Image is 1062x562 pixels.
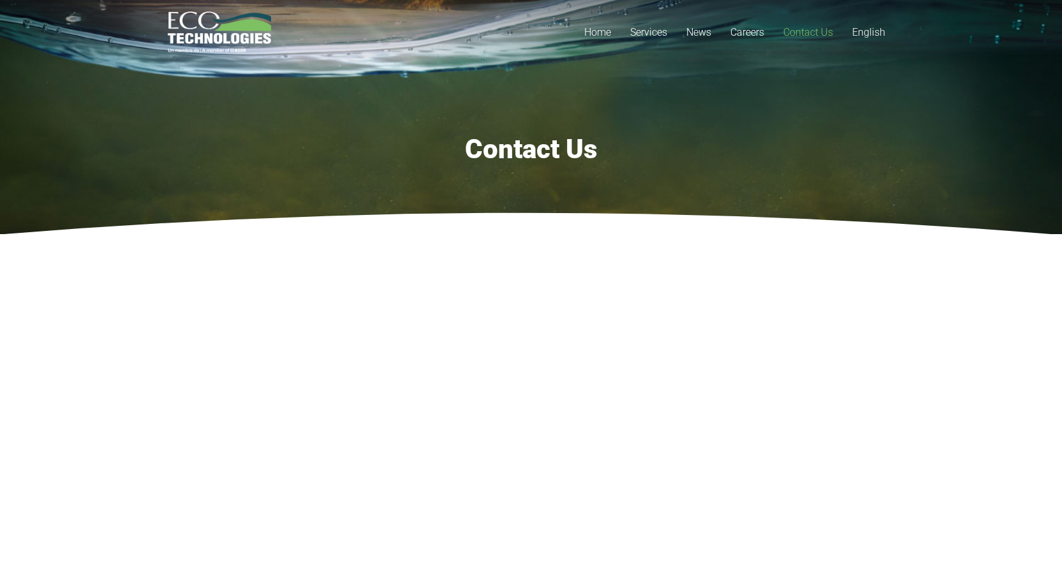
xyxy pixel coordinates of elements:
[852,26,885,38] span: English
[630,26,667,38] span: Services
[783,26,833,38] span: Contact Us
[584,26,611,38] span: Home
[686,26,711,38] span: News
[730,26,764,38] span: Careers
[168,11,272,53] a: logo_EcoTech_ASDR_RGB
[168,133,895,165] h1: Contact Us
